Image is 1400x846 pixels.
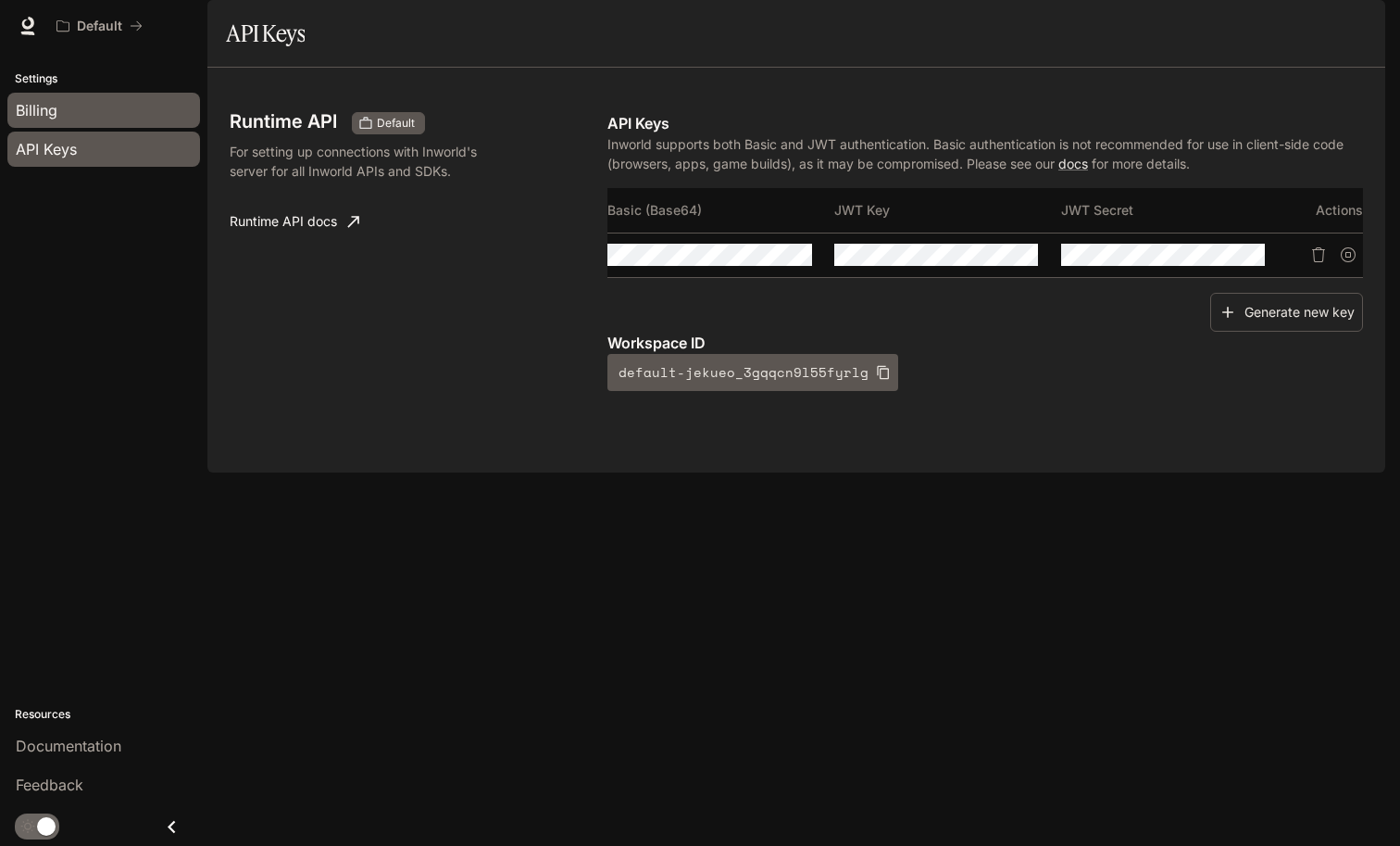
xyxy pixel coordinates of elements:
h3: Runtime API [230,112,337,131]
p: Default [77,19,122,34]
p: Workspace ID [607,332,1363,354]
button: All workspaces [48,7,151,44]
th: Actions [1287,188,1363,233]
span: Default [369,115,422,132]
th: JWT Key [834,188,1061,233]
p: API Keys [607,112,1363,134]
h1: API Keys [226,15,305,52]
p: Inworld supports both Basic and JWT authentication. Basic authentication is not recommended for u... [607,134,1363,173]
button: default-jekueo_3gqqcn9l55fyrlg [607,354,898,391]
a: Runtime API docs [222,203,367,240]
th: Basic (Base64) [607,188,834,233]
th: JWT Secret [1061,188,1288,233]
div: These keys will apply to your current workspace only [352,112,425,134]
p: For setting up connections with Inworld's server for all Inworld APIs and SDKs. [230,142,502,181]
a: docs [1058,156,1088,171]
button: Suspend API key [1333,240,1363,270]
button: Generate new key [1210,293,1363,333]
button: Delete API key [1304,240,1333,270]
